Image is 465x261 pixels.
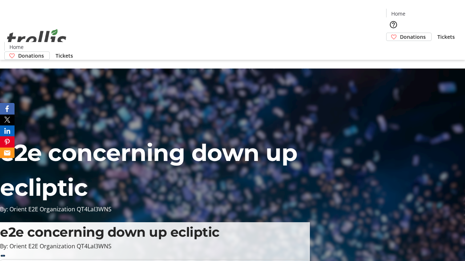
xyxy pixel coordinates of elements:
button: Cart [386,41,401,55]
span: Home [9,43,24,51]
a: Home [387,10,410,17]
span: Home [391,10,405,17]
span: Donations [18,52,44,59]
img: Orient E2E Organization QT4LaI3WNS's Logo [4,21,69,57]
button: Help [386,17,401,32]
a: Tickets [432,33,461,41]
span: Tickets [437,33,455,41]
a: Donations [4,51,50,60]
span: Tickets [56,52,73,59]
span: Donations [400,33,426,41]
a: Tickets [50,52,79,59]
a: Home [5,43,28,51]
a: Donations [386,33,432,41]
